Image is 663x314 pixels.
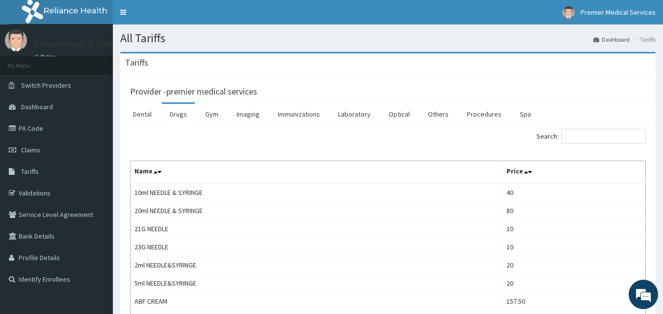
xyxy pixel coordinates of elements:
a: Dental [125,104,159,124]
td: 23G NEEDLE [131,238,503,256]
img: User Image [562,6,575,19]
a: Drugs [162,104,195,124]
a: Imaging [229,104,267,124]
td: 2ml NEEDLE&SYRINGE [131,256,503,274]
td: 20 [502,274,645,292]
label: Search: [536,129,646,144]
span: Switch Providers [21,81,71,90]
h1: All Tariffs [120,32,656,45]
a: Online [34,53,58,60]
h3: Tariffs [125,58,148,67]
td: 80 [502,202,645,220]
th: Name [131,161,503,184]
td: 20 [502,256,645,274]
a: Gym [197,104,226,124]
span: Dashboard [21,102,53,111]
div: Minimize live chat window [161,5,185,28]
img: d_794563401_company_1708531726252_794563401 [18,49,40,73]
span: Tariffs [21,167,39,176]
a: Dashboard [593,35,630,44]
td: 20ml NEEDLE & SYRINGE [131,202,503,220]
td: 40 [502,183,645,202]
textarea: Type your message and hit 'Enter' [5,210,187,244]
div: Chat with us now [51,55,165,68]
a: Laboratory [330,104,378,124]
img: User Image [5,29,27,51]
td: 21G NEEDLE [131,220,503,238]
td: 10 [502,238,645,256]
a: Optical [381,104,418,124]
td: 10 [502,220,645,238]
td: 5ml NEEDLE&SYRINGE [131,274,503,292]
span: We're online! [57,95,135,193]
input: Search: [561,129,646,144]
th: Price [502,161,645,184]
a: Spa [512,104,539,124]
span: Claims [21,145,40,154]
span: Premier Medical Services [581,8,656,17]
h3: Provider - premier medical services [130,87,257,96]
p: Premier Medical Services [34,40,129,48]
li: Tariffs [631,35,656,44]
a: Others [420,104,456,124]
td: 157.50 [502,292,645,311]
td: ABF CREAM [131,292,503,311]
a: Immunizations [270,104,328,124]
a: Procedures [459,104,509,124]
td: 10ml NEEDLE & SYRINGE [131,183,503,202]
